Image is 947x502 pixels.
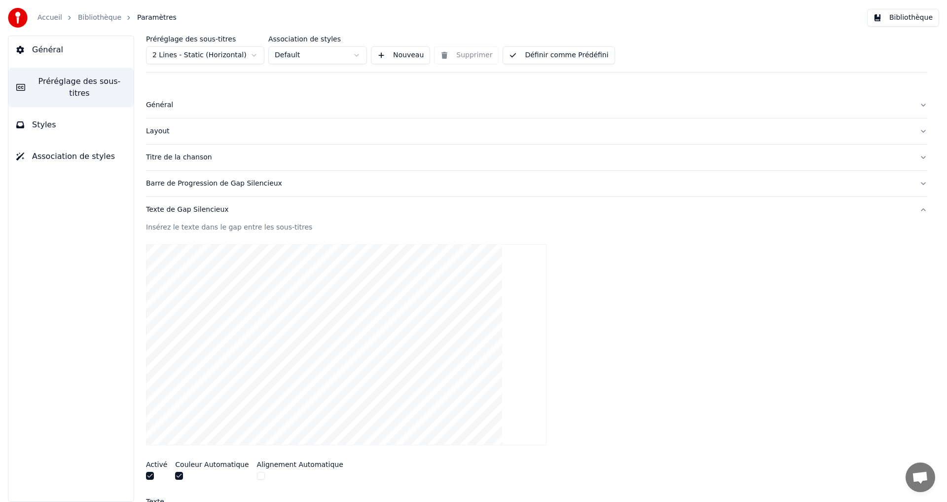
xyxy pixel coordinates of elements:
[867,9,939,27] button: Bibliothèque
[8,36,134,64] button: Général
[146,197,927,223] button: Texte de Gap Silencieux
[37,13,62,23] a: Accueil
[146,36,264,42] label: Préréglage des sous-titres
[32,119,56,131] span: Styles
[146,92,927,118] button: Général
[146,179,911,189] div: Barre de Progression de Gap Silencieux
[503,46,615,64] button: Définir comme Prédéfini
[268,36,367,42] label: Association de styles
[8,111,134,139] button: Styles
[137,13,177,23] span: Paramètres
[33,76,126,99] span: Préréglage des sous-titres
[146,118,927,144] button: Layout
[175,461,249,468] label: Couleur Automatique
[146,171,927,196] button: Barre de Progression de Gap Silencieux
[78,13,121,23] a: Bibliothèque
[146,223,927,232] div: Insérez le texte dans le gap entre les sous-titres
[257,461,343,468] label: Alignement Automatique
[146,205,911,215] div: Texte de Gap Silencieux
[146,461,167,468] label: Activé
[146,153,911,162] div: Titre de la chanson
[146,100,911,110] div: Général
[146,145,927,170] button: Titre de la chanson
[8,143,134,170] button: Association de styles
[8,68,134,107] button: Préréglage des sous-titres
[37,13,177,23] nav: breadcrumb
[906,463,935,492] a: Ouvrir le chat
[32,44,63,56] span: Général
[371,46,430,64] button: Nouveau
[32,151,115,162] span: Association de styles
[8,8,28,28] img: youka
[146,126,911,136] div: Layout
